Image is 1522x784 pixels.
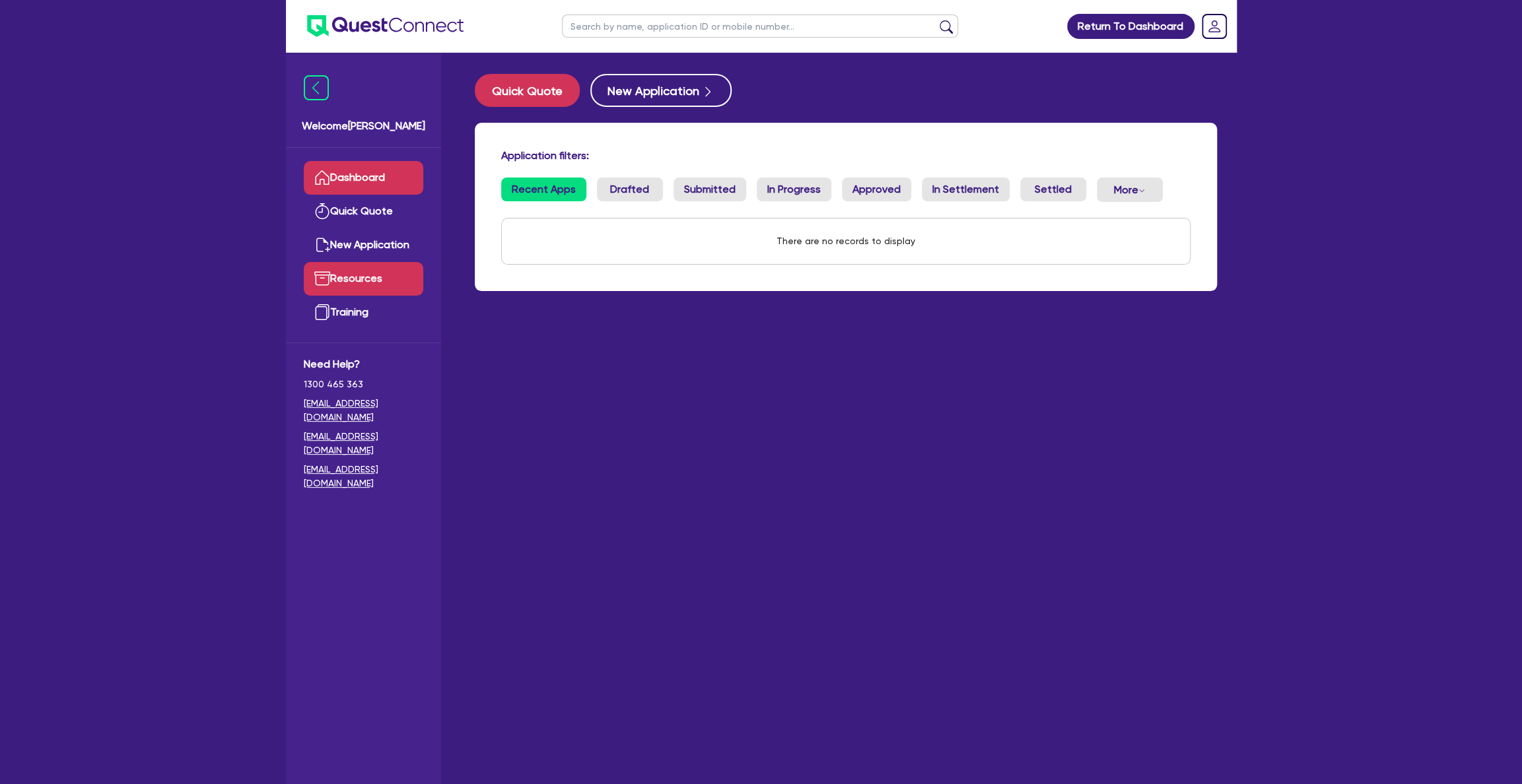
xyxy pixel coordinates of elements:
a: Quick Quote [475,74,590,107]
img: quest-connect-logo-blue [307,15,464,37]
a: Submitted [674,178,746,201]
a: Approved [842,178,911,201]
img: resources [314,271,330,286]
a: Training [304,296,423,329]
img: icon-menu-close [304,75,329,100]
img: training [314,304,330,320]
a: Return To Dashboard [1067,14,1194,39]
span: Need Help? [304,356,423,372]
button: Dropdown toggle [1097,178,1163,202]
a: In Settlement [922,178,1010,201]
a: Quick Quote [304,195,423,228]
button: New Application [590,74,732,107]
a: Resources [304,262,423,296]
a: [EMAIL_ADDRESS][DOMAIN_NAME] [304,463,423,490]
a: In Progress [757,178,831,201]
a: Drafted [597,178,663,201]
span: Welcome [PERSON_NAME] [302,118,425,134]
button: Quick Quote [475,74,580,107]
a: New Application [304,228,423,262]
a: [EMAIL_ADDRESS][DOMAIN_NAME] [304,430,423,457]
img: new-application [314,237,330,253]
a: Dropdown toggle [1197,9,1231,44]
a: Recent Apps [501,178,586,201]
img: quick-quote [314,203,330,219]
a: Settled [1020,178,1086,201]
input: Search by name, application ID or mobile number... [562,15,958,38]
div: There are no records to display [761,218,931,264]
a: [EMAIL_ADDRESS][DOMAIN_NAME] [304,397,423,424]
span: 1300 465 363 [304,377,423,391]
h4: Application filters: [501,149,1191,162]
a: Dashboard [304,161,423,195]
